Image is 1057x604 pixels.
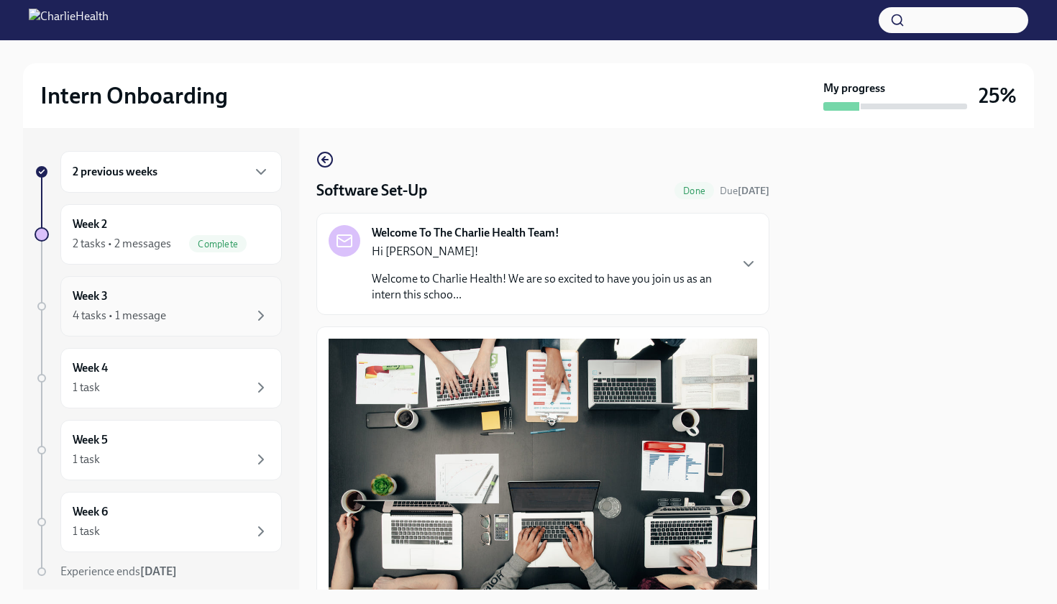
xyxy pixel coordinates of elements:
[60,151,282,193] div: 2 previous weeks
[73,164,157,180] h6: 2 previous weeks
[73,523,100,539] div: 1 task
[720,185,769,197] span: Due
[73,236,171,252] div: 2 tasks • 2 messages
[40,81,228,110] h2: Intern Onboarding
[674,186,714,196] span: Done
[73,380,100,395] div: 1 task
[73,216,107,232] h6: Week 2
[720,184,769,198] span: September 16th, 2025 09:00
[35,420,282,480] a: Week 51 task
[73,360,108,376] h6: Week 4
[189,239,247,250] span: Complete
[73,452,100,467] div: 1 task
[738,185,769,197] strong: [DATE]
[73,288,108,304] h6: Week 3
[979,83,1017,109] h3: 25%
[140,564,177,578] strong: [DATE]
[35,204,282,265] a: Week 22 tasks • 2 messagesComplete
[372,225,559,241] strong: Welcome To The Charlie Health Team!
[372,244,728,260] p: Hi [PERSON_NAME]!
[73,432,108,448] h6: Week 5
[60,564,177,578] span: Experience ends
[73,308,166,324] div: 4 tasks • 1 message
[316,180,427,201] h4: Software Set-Up
[372,271,728,303] p: Welcome to Charlie Health! We are so excited to have you join us as an intern this schoo...
[35,492,282,552] a: Week 61 task
[73,504,108,520] h6: Week 6
[29,9,109,32] img: CharlieHealth
[329,339,757,592] button: Zoom image
[35,276,282,337] a: Week 34 tasks • 1 message
[823,81,885,96] strong: My progress
[35,348,282,408] a: Week 41 task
